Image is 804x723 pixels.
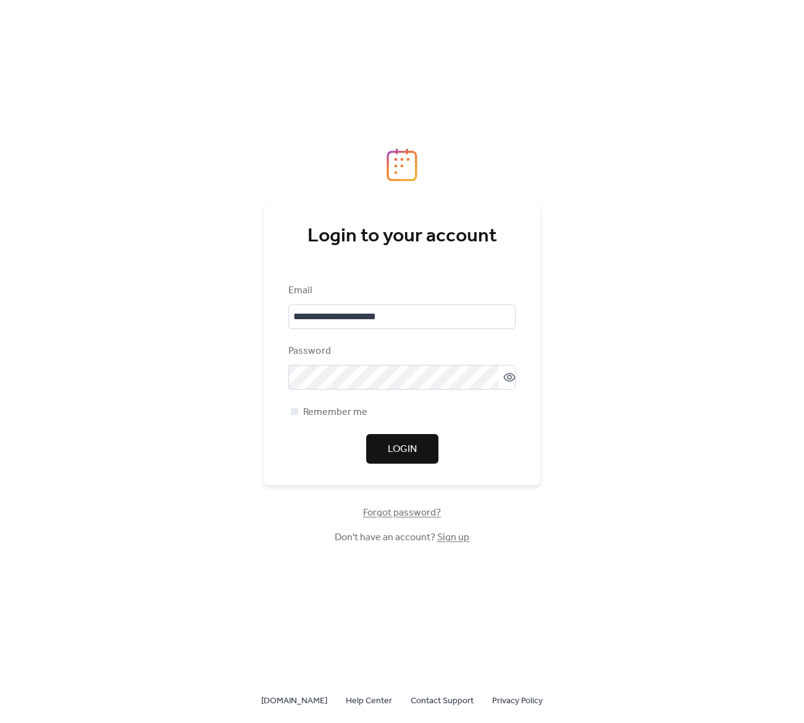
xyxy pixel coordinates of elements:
[387,148,417,182] img: logo
[411,693,474,708] a: Contact Support
[366,434,438,464] button: Login
[288,224,516,249] div: Login to your account
[363,509,441,516] a: Forgot password?
[261,693,327,708] a: [DOMAIN_NAME]
[492,693,543,708] a: Privacy Policy
[288,283,513,298] div: Email
[288,344,513,359] div: Password
[346,694,392,709] span: Help Center
[388,442,417,457] span: Login
[492,694,543,709] span: Privacy Policy
[335,530,469,545] span: Don't have an account?
[303,405,367,420] span: Remember me
[363,506,441,520] span: Forgot password?
[411,694,474,709] span: Contact Support
[437,528,469,547] a: Sign up
[261,694,327,709] span: [DOMAIN_NAME]
[346,693,392,708] a: Help Center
